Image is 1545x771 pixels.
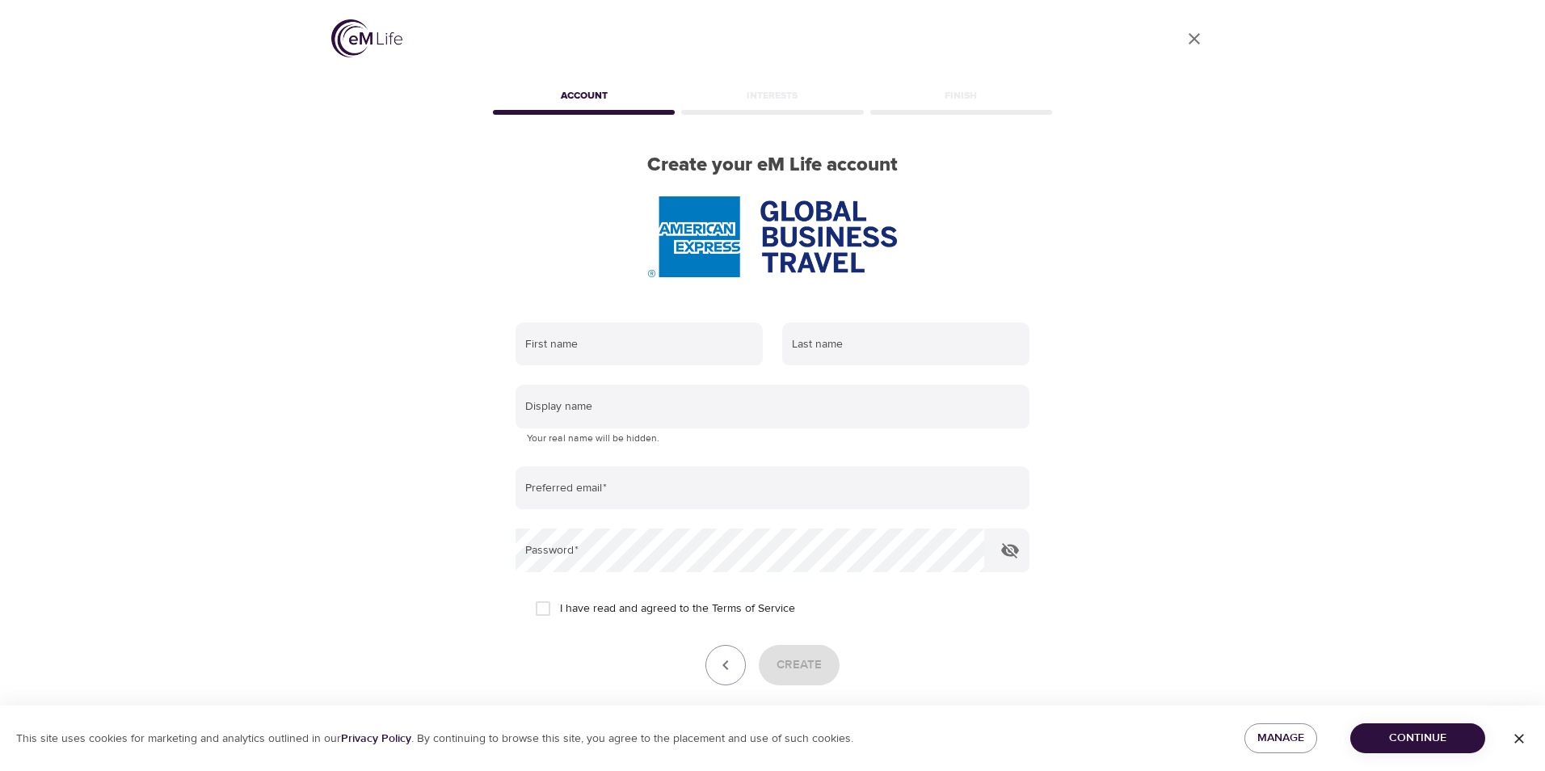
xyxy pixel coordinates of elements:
[527,431,1018,447] p: Your real name will be hidden.
[1363,728,1472,748] span: Continue
[490,154,1055,177] h2: Create your eM Life account
[1350,723,1485,753] button: Continue
[1175,19,1214,58] a: close
[648,196,897,277] img: AmEx%20GBT%20logo.png
[1244,723,1317,753] button: Manage
[331,19,402,57] img: logo
[341,731,411,746] a: Privacy Policy
[712,600,795,617] a: Terms of Service
[560,600,795,617] span: I have read and agreed to the
[1257,728,1304,748] span: Manage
